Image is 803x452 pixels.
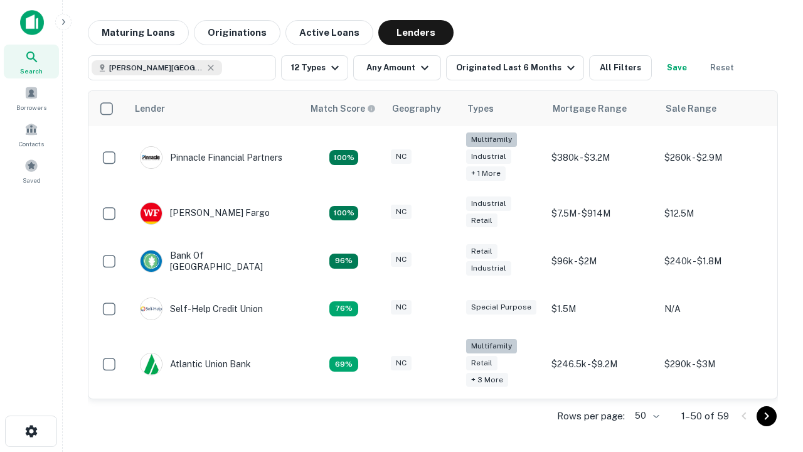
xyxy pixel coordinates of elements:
div: Self-help Credit Union [140,298,263,320]
div: Matching Properties: 10, hasApolloMatch: undefined [329,357,358,372]
span: Search [20,66,43,76]
td: $260k - $2.9M [658,126,771,190]
p: 1–50 of 59 [681,409,729,424]
div: Mortgage Range [553,101,627,116]
td: $96k - $2M [545,237,658,285]
div: Matching Properties: 11, hasApolloMatch: undefined [329,301,358,316]
a: Contacts [4,117,59,151]
th: Capitalize uses an advanced AI algorithm to match your search with the best lender. The match sco... [303,91,385,126]
div: Matching Properties: 15, hasApolloMatch: undefined [329,206,358,221]
div: NC [391,205,412,219]
img: picture [141,298,162,320]
iframe: Chat Widget [740,311,803,372]
button: Maturing Loans [88,20,189,45]
div: Multifamily [466,339,517,353]
div: Retail [466,244,497,259]
td: $246.5k - $9.2M [545,333,658,396]
div: NC [391,300,412,315]
div: NC [391,252,412,267]
a: Saved [4,154,59,188]
div: Matching Properties: 14, hasApolloMatch: undefined [329,254,358,269]
span: Saved [23,175,41,185]
div: Lender [135,101,165,116]
button: Active Loans [285,20,373,45]
div: + 3 more [466,373,508,387]
h6: Match Score [311,102,373,116]
button: All Filters [589,55,652,80]
div: Geography [392,101,441,116]
span: Contacts [19,139,44,149]
img: capitalize-icon.png [20,10,44,35]
div: Retail [466,213,497,228]
td: $240k - $1.8M [658,237,771,285]
div: Industrial [466,149,511,164]
a: Borrowers [4,81,59,115]
span: [PERSON_NAME][GEOGRAPHIC_DATA], [GEOGRAPHIC_DATA] [109,62,203,73]
div: Sale Range [666,101,716,116]
td: $290k - $3M [658,333,771,396]
button: Any Amount [353,55,441,80]
img: picture [141,353,162,375]
td: N/A [658,285,771,333]
div: 50 [630,407,661,425]
div: Pinnacle Financial Partners [140,146,282,169]
div: Multifamily [466,132,517,147]
div: Capitalize uses an advanced AI algorithm to match your search with the best lender. The match sco... [311,102,376,116]
td: $380k - $3.2M [545,126,658,190]
a: Search [4,45,59,78]
th: Sale Range [658,91,771,126]
img: picture [141,147,162,168]
button: Lenders [378,20,454,45]
div: Originated Last 6 Months [456,60,578,75]
div: + 1 more [466,166,506,181]
button: Reset [702,55,742,80]
span: Borrowers [16,102,46,112]
div: Retail [466,356,497,370]
button: 12 Types [281,55,348,80]
div: Atlantic Union Bank [140,353,251,375]
button: Originations [194,20,280,45]
div: Types [467,101,494,116]
button: Originated Last 6 Months [446,55,584,80]
td: $12.5M [658,190,771,237]
th: Geography [385,91,460,126]
div: NC [391,356,412,370]
th: Lender [127,91,303,126]
td: $1.5M [545,285,658,333]
img: picture [141,250,162,272]
div: NC [391,149,412,164]
img: picture [141,203,162,224]
button: Go to next page [757,406,777,426]
div: [PERSON_NAME] Fargo [140,202,270,225]
div: Industrial [466,196,511,211]
div: Industrial [466,261,511,276]
div: Special Purpose [466,300,536,315]
button: Save your search to get updates of matches that match your search criteria. [657,55,697,80]
div: Bank Of [GEOGRAPHIC_DATA] [140,250,290,272]
td: $7.5M - $914M [545,190,658,237]
p: Rows per page: [557,409,625,424]
div: Matching Properties: 26, hasApolloMatch: undefined [329,150,358,165]
th: Mortgage Range [545,91,658,126]
th: Types [460,91,545,126]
